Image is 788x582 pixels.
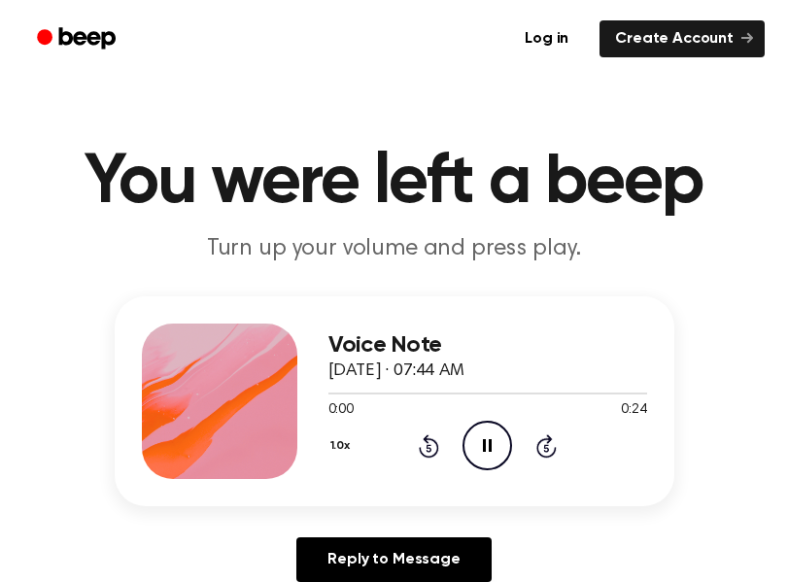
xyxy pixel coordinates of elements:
span: 0:00 [328,400,354,421]
span: 0:24 [621,400,646,421]
a: Log in [505,17,588,61]
a: Create Account [600,20,765,57]
span: [DATE] · 07:44 AM [328,362,464,380]
a: Reply to Message [296,537,491,582]
h3: Voice Note [328,332,647,359]
button: 1.0x [328,429,358,462]
p: Turn up your volume and press play. [23,233,765,265]
a: Beep [23,20,133,58]
h1: You were left a beep [23,148,765,218]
